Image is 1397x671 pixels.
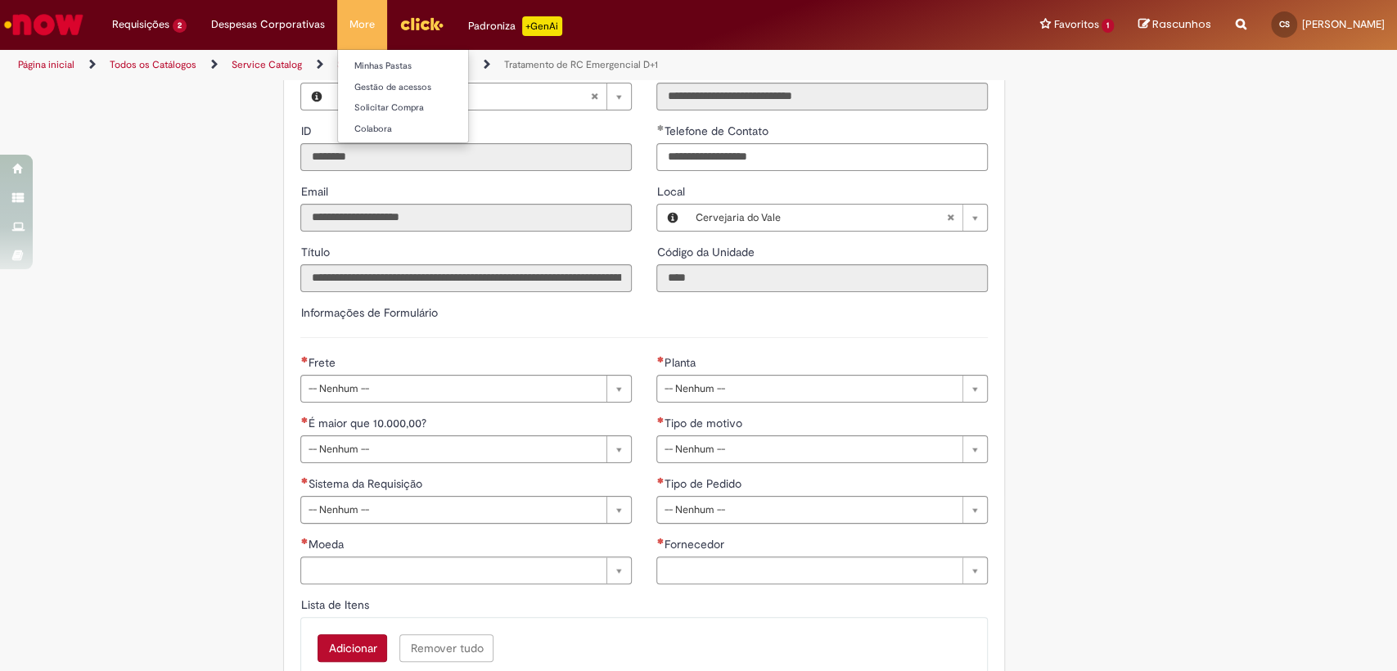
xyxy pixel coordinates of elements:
a: Colabora [338,120,518,138]
span: Necessários [300,417,308,423]
span: É maior que 10.000,00? [308,416,429,430]
button: Add a row for Lista de Itens [318,634,387,662]
span: Planta [664,355,698,370]
input: Código da Unidade [656,264,988,292]
a: Limpar campo Fornecedor [656,556,988,584]
label: Somente leitura - ID [300,123,314,139]
span: Necessários [656,538,664,544]
ul: Trilhas de página [12,50,919,80]
span: Telefone de Contato [664,124,771,138]
p: +GenAi [522,16,562,36]
a: Rascunhos [1138,17,1211,33]
button: Favorecido, Visualizar este registro Camila Cursino Da Silva [301,83,331,110]
span: CS [1279,19,1290,29]
span: Rascunhos [1152,16,1211,32]
label: Somente leitura - Email [300,183,331,200]
abbr: Limpar campo Favorecido [582,83,606,110]
input: ID [300,143,632,171]
a: Limpar campo Moeda [300,556,632,584]
a: Service Catalog [232,58,302,71]
span: Despesas Corporativas [211,16,325,33]
span: 2 [173,19,187,33]
span: Lista de Itens [300,597,372,612]
div: Padroniza [468,16,562,36]
span: -- Nenhum -- [308,376,598,402]
a: Gestão de acessos [338,79,518,97]
span: -- Nenhum -- [664,497,954,523]
a: Solicitar Compra [338,99,518,117]
abbr: Limpar campo Local [938,205,962,231]
span: Requisições [112,16,169,33]
span: Somente leitura - Título [300,245,332,259]
span: Somente leitura - Código da Unidade [656,245,757,259]
span: More [349,16,375,33]
a: [PERSON_NAME]Limpar campo Favorecido [331,83,631,110]
a: Todos os Catálogos [110,58,196,71]
a: Tratamento de RC Emergencial D+1 [504,58,658,71]
img: click_logo_yellow_360x200.png [399,11,444,36]
span: -- Nenhum -- [308,436,598,462]
span: Frete [308,355,338,370]
a: Cervejaria do ValeLimpar campo Local [687,205,987,231]
span: Necessários - Moeda [308,537,346,552]
input: Título [300,264,632,292]
input: Telefone de Contato [656,143,988,171]
a: Minhas Pastas [338,57,518,75]
input: Departamento [656,83,988,110]
span: Cervejaria do Vale [695,205,946,231]
span: Necessários - Fornecedor [664,537,727,552]
span: Necessários [656,356,664,363]
span: [PERSON_NAME] [1302,17,1385,31]
button: Local, Visualizar este registro Cervejaria do Vale [657,205,687,231]
span: Favoritos [1053,16,1098,33]
span: Tipo de Pedido [664,476,744,491]
label: Somente leitura - Título [300,244,332,260]
span: Somente leitura - ID [300,124,314,138]
input: Email [300,204,632,232]
span: Necessários [300,477,308,484]
span: Necessários [656,417,664,423]
span: Local [656,184,687,199]
span: Necessários [300,538,308,544]
img: ServiceNow [2,8,86,41]
span: Obrigatório Preenchido [656,124,664,131]
span: -- Nenhum -- [308,497,598,523]
span: 1 [1102,19,1114,33]
span: Necessários [656,477,664,484]
span: Somente leitura - Email [300,184,331,199]
span: Necessários [300,356,308,363]
span: Sistema da Requisição [308,476,425,491]
label: Informações de Formulário [300,305,437,320]
span: -- Nenhum -- [664,436,954,462]
span: -- Nenhum -- [664,376,954,402]
ul: More [337,49,469,143]
a: Página inicial [18,58,74,71]
span: Tipo de motivo [664,416,745,430]
label: Somente leitura - Código da Unidade [656,244,757,260]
